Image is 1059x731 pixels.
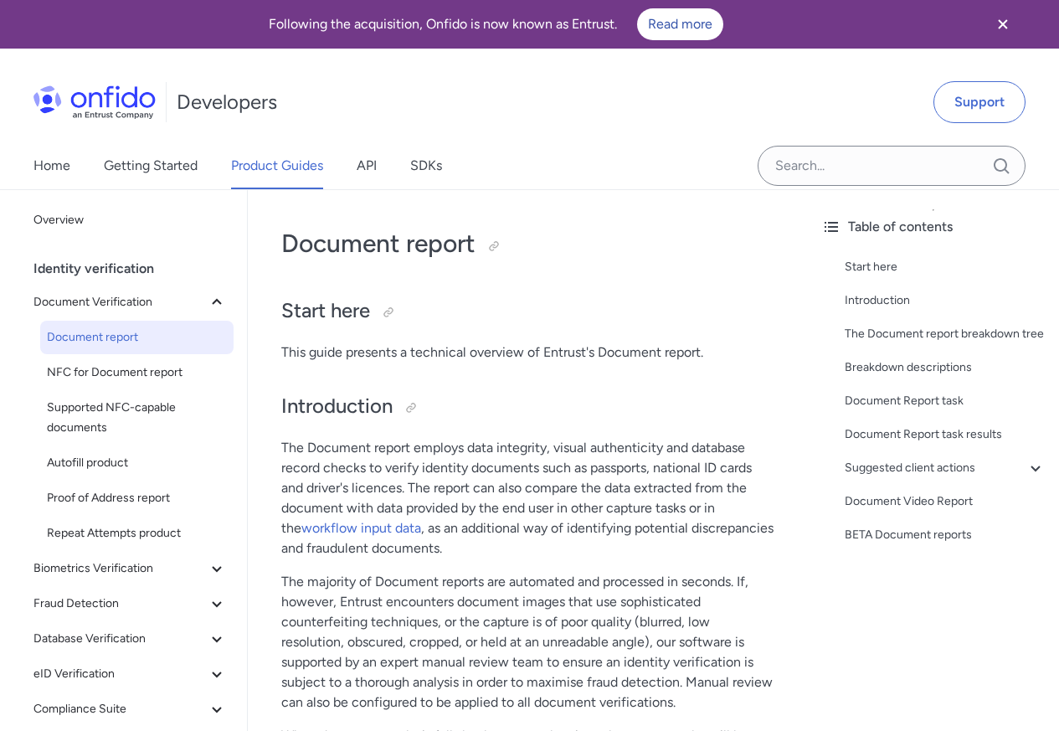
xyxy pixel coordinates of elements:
[845,492,1046,512] a: Document Video Report
[410,142,442,189] a: SDKs
[845,391,1046,411] a: Document Report task
[40,481,234,515] a: Proof of Address report
[40,356,234,389] a: NFC for Document report
[821,217,1046,237] div: Table of contents
[993,14,1013,34] svg: Close banner
[933,81,1026,123] a: Support
[357,142,377,189] a: API
[33,210,227,230] span: Overview
[33,559,207,579] span: Biometrics Verification
[33,85,156,119] img: Onfido Logo
[845,525,1046,545] a: BETA Document reports
[27,692,234,726] button: Compliance Suite
[845,358,1046,378] a: Breakdown descriptions
[47,327,227,347] span: Document report
[301,520,421,536] a: workflow input data
[845,291,1046,311] a: Introduction
[33,664,207,684] span: eID Verification
[637,8,723,40] a: Read more
[758,146,1026,186] input: Onfido search input field
[281,297,774,326] h2: Start here
[40,517,234,550] a: Repeat Attempts product
[845,257,1046,277] a: Start here
[845,425,1046,445] a: Document Report task results
[104,142,198,189] a: Getting Started
[47,488,227,508] span: Proof of Address report
[27,286,234,319] button: Document Verification
[47,453,227,473] span: Autofill product
[33,699,207,719] span: Compliance Suite
[27,622,234,656] button: Database Verification
[33,252,240,286] div: Identity verification
[40,391,234,445] a: Supported NFC-capable documents
[177,89,277,116] h1: Developers
[281,393,774,421] h2: Introduction
[281,438,774,559] p: The Document report employs data integrity, visual authenticity and database record checks to ver...
[20,8,972,40] div: Following the acquisition, Onfido is now known as Entrust.
[972,3,1034,45] button: Close banner
[281,342,774,363] p: This guide presents a technical overview of Entrust's Document report.
[231,142,323,189] a: Product Guides
[40,446,234,480] a: Autofill product
[33,292,207,312] span: Document Verification
[33,629,207,649] span: Database Verification
[27,203,234,237] a: Overview
[40,321,234,354] a: Document report
[47,398,227,438] span: Supported NFC-capable documents
[281,227,774,260] h1: Document report
[845,458,1046,478] a: Suggested client actions
[281,572,774,713] p: The majority of Document reports are automated and processed in seconds. If, however, Entrust enc...
[27,552,234,585] button: Biometrics Verification
[27,587,234,620] button: Fraud Detection
[27,657,234,691] button: eID Verification
[33,142,70,189] a: Home
[845,324,1046,344] a: The Document report breakdown tree
[47,363,227,383] span: NFC for Document report
[47,523,227,543] span: Repeat Attempts product
[33,594,207,614] span: Fraud Detection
